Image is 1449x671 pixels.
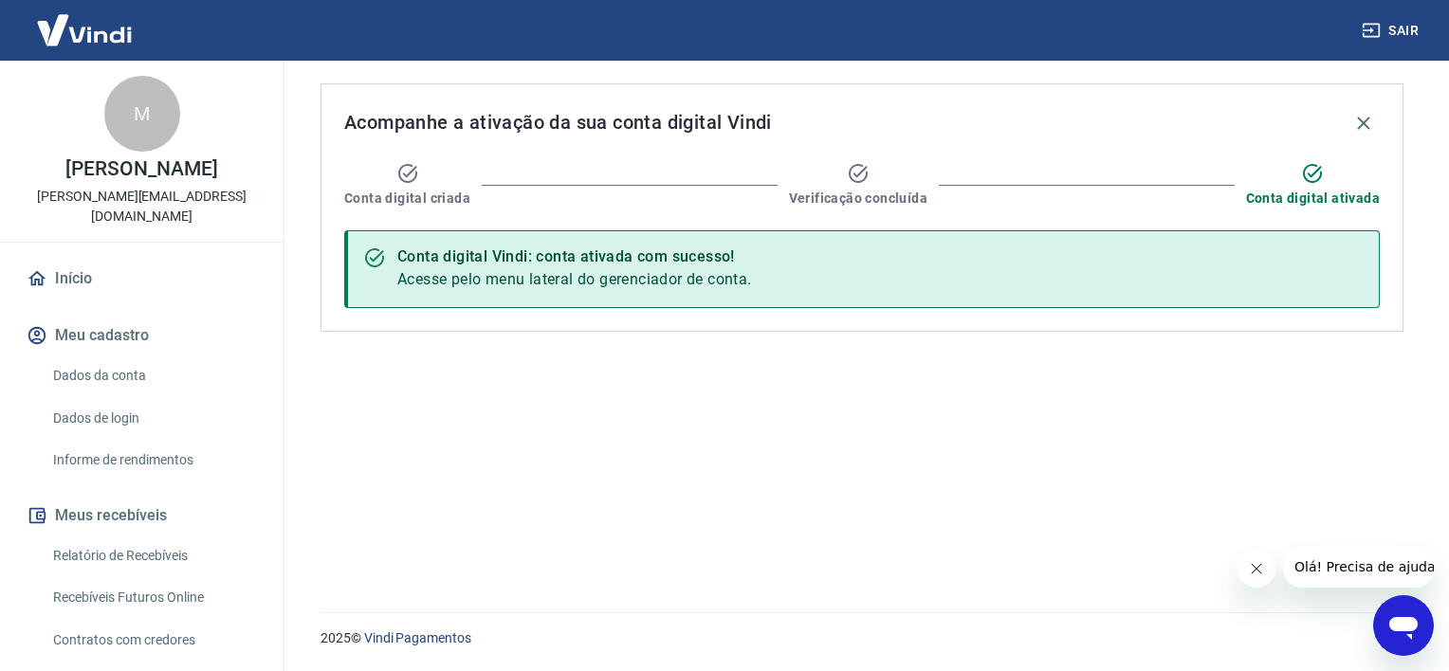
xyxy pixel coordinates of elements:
span: Acesse pelo menu lateral do gerenciador de conta. [397,270,752,288]
a: Recebíveis Futuros Online [46,578,261,617]
p: 2025 © [321,628,1403,648]
p: [PERSON_NAME] [65,159,217,179]
iframe: Botão para abrir a janela de mensagens [1373,595,1434,656]
a: Dados da conta [46,356,261,395]
p: [PERSON_NAME][EMAIL_ADDRESS][DOMAIN_NAME] [15,187,268,227]
a: Relatório de Recebíveis [46,536,261,575]
span: Olá! Precisa de ajuda? [11,13,159,28]
button: Sair [1358,13,1426,48]
div: Conta digital Vindi: conta ativada com sucesso! [397,245,752,268]
a: Início [23,258,261,299]
a: Contratos com credores [46,621,261,660]
button: Meu cadastro [23,315,261,356]
span: Conta digital ativada [1246,189,1380,208]
span: Verificação concluída [789,189,927,208]
span: Acompanhe a ativação da sua conta digital Vindi [344,107,772,137]
img: Vindi [23,1,146,59]
a: Vindi Pagamentos [364,630,471,645]
span: Conta digital criada [344,189,470,208]
button: Meus recebíveis [23,495,261,536]
div: M [104,76,180,152]
a: Dados de login [46,399,261,438]
iframe: Fechar mensagem [1238,550,1275,588]
a: Informe de rendimentos [46,441,261,480]
iframe: Mensagem da empresa [1283,546,1434,588]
